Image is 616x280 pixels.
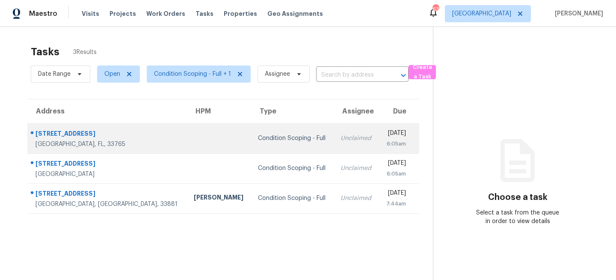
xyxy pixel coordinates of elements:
span: Work Orders [146,9,185,18]
div: Unclaimed [341,164,372,173]
span: Date Range [38,70,71,78]
input: Search by address [316,69,385,82]
span: Condition Scoping - Full + 1 [154,70,231,78]
div: [GEOGRAPHIC_DATA], [GEOGRAPHIC_DATA], 33881 [36,200,180,209]
span: Create a Task [413,63,432,82]
span: [PERSON_NAME] [551,9,603,18]
div: [STREET_ADDRESS] [36,159,180,170]
span: Projects [110,9,136,18]
div: [DATE] [385,129,406,140]
div: [GEOGRAPHIC_DATA], FL, 33765 [36,140,180,149]
div: 6:05am [385,170,406,178]
th: HPM [187,99,251,123]
span: Tasks [195,11,213,17]
div: [STREET_ADDRESS] [36,129,180,140]
div: Unclaimed [341,194,372,203]
div: [GEOGRAPHIC_DATA] [36,170,180,179]
span: Maestro [29,9,57,18]
span: Visits [82,9,99,18]
div: Condition Scoping - Full [258,194,327,203]
div: Condition Scoping - Full [258,164,327,173]
th: Type [251,99,334,123]
span: Geo Assignments [267,9,323,18]
span: Properties [224,9,257,18]
div: Unclaimed [341,134,372,143]
h3: Choose a task [488,193,548,202]
div: 63 [432,5,438,14]
span: Assignee [265,70,290,78]
h2: Tasks [31,48,59,56]
div: [DATE] [385,189,406,200]
div: [DATE] [385,159,406,170]
div: 7:44am [385,200,406,208]
span: 3 Results [73,48,97,57]
div: Select a task from the queue in order to view details [476,209,560,226]
th: Assignee [334,99,379,123]
th: Address [27,99,187,123]
button: Open [397,69,409,81]
div: [STREET_ADDRESS] [36,189,180,200]
div: [PERSON_NAME] [194,193,244,204]
button: Create a Task [409,65,436,79]
div: Condition Scoping - Full [258,134,327,143]
div: 6:05am [385,140,406,148]
span: Open [104,70,120,78]
th: Due [379,99,419,123]
span: [GEOGRAPHIC_DATA] [452,9,511,18]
